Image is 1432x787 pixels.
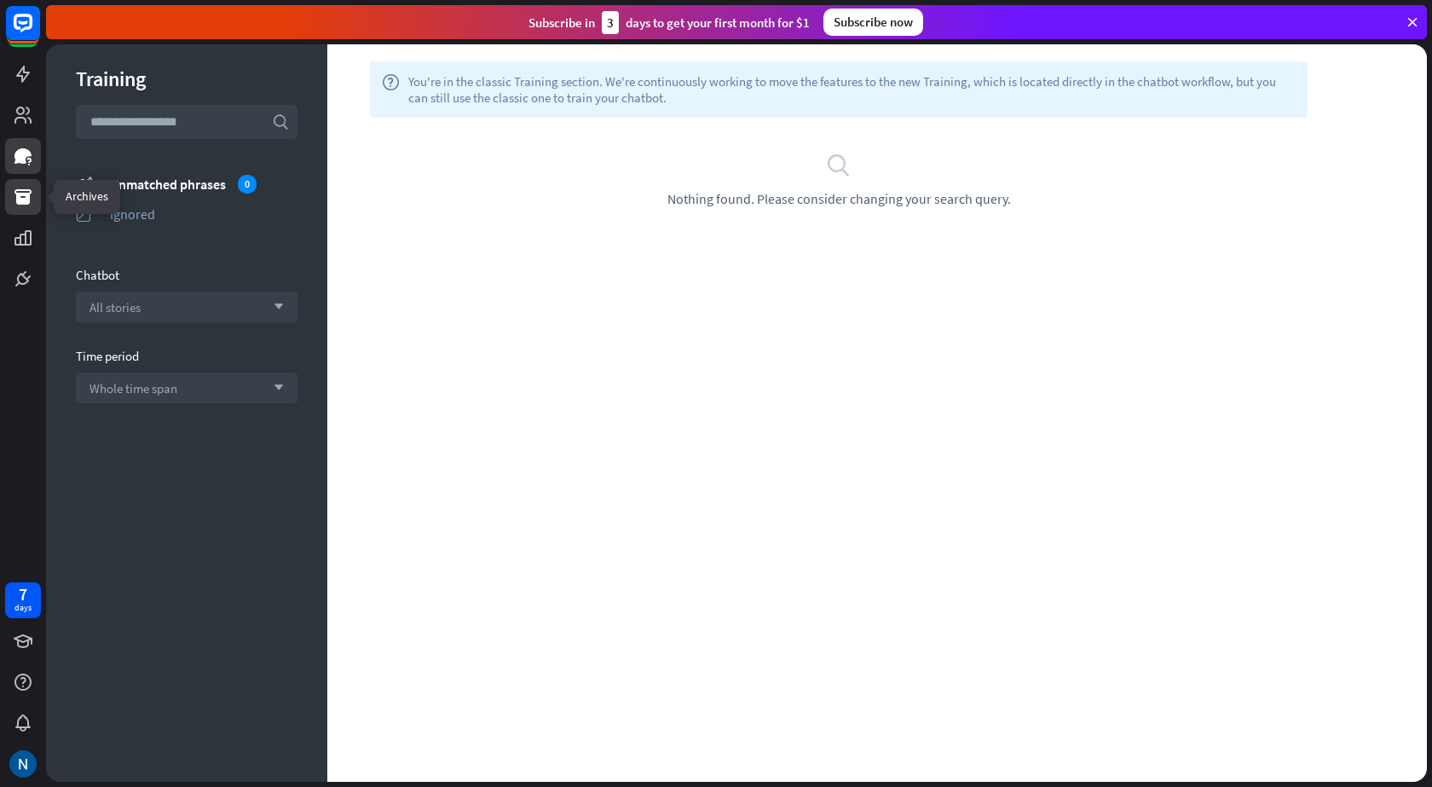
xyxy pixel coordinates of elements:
[272,113,289,130] i: search
[265,383,284,393] i: arrow_down
[382,73,400,106] i: help
[528,11,810,34] div: Subscribe in days to get your first month for $1
[408,73,1296,106] span: You're in the classic Training section. We're continuously working to move the features to the ne...
[89,299,141,315] span: All stories
[667,190,1011,207] span: Nothing found. Please consider changing your search query.
[110,175,297,194] div: Unmatched phrases
[602,11,619,34] div: 3
[76,205,93,223] i: ignored
[826,152,852,177] i: search
[110,205,297,223] div: Ignored
[76,348,297,364] div: Time period
[76,66,297,92] div: Training
[76,175,93,193] i: unmatched_phrases
[89,380,177,396] span: Whole time span
[19,587,27,602] div: 7
[76,267,297,283] div: Chatbot
[823,9,923,36] div: Subscribe now
[5,582,41,618] a: 7 days
[265,302,284,312] i: arrow_down
[238,175,257,194] div: 0
[14,602,32,614] div: days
